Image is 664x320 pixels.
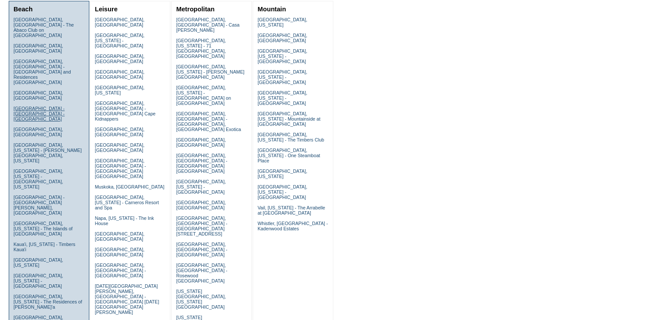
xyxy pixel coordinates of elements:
[95,127,145,137] a: [GEOGRAPHIC_DATA], [GEOGRAPHIC_DATA]
[95,54,145,64] a: [GEOGRAPHIC_DATA], [GEOGRAPHIC_DATA]
[257,33,307,43] a: [GEOGRAPHIC_DATA], [GEOGRAPHIC_DATA]
[257,90,307,106] a: [GEOGRAPHIC_DATA], [US_STATE] - [GEOGRAPHIC_DATA]
[95,195,159,210] a: [GEOGRAPHIC_DATA], [US_STATE] - Carneros Resort and Spa
[176,200,226,210] a: [GEOGRAPHIC_DATA], [GEOGRAPHIC_DATA]
[14,127,63,137] a: [GEOGRAPHIC_DATA], [GEOGRAPHIC_DATA]
[257,184,307,200] a: [GEOGRAPHIC_DATA], [US_STATE] - [GEOGRAPHIC_DATA]
[176,216,227,236] a: [GEOGRAPHIC_DATA], [GEOGRAPHIC_DATA] - [GEOGRAPHIC_DATA][STREET_ADDRESS]
[14,142,82,163] a: [GEOGRAPHIC_DATA], [US_STATE] - [PERSON_NAME][GEOGRAPHIC_DATA], [US_STATE]
[14,168,63,189] a: [GEOGRAPHIC_DATA], [US_STATE] - [GEOGRAPHIC_DATA], [US_STATE]
[257,205,325,216] a: Vail, [US_STATE] - The Arrabelle at [GEOGRAPHIC_DATA]
[14,106,64,121] a: [GEOGRAPHIC_DATA] - [GEOGRAPHIC_DATA] - [GEOGRAPHIC_DATA]
[14,273,63,289] a: [GEOGRAPHIC_DATA], [US_STATE] - [GEOGRAPHIC_DATA]
[176,263,227,283] a: [GEOGRAPHIC_DATA], [GEOGRAPHIC_DATA] - Rosewood [GEOGRAPHIC_DATA]
[176,242,227,257] a: [GEOGRAPHIC_DATA], [GEOGRAPHIC_DATA] - [GEOGRAPHIC_DATA]
[176,6,214,13] a: Metropolitan
[95,263,146,278] a: [GEOGRAPHIC_DATA], [GEOGRAPHIC_DATA] - [GEOGRAPHIC_DATA]
[176,153,227,174] a: [GEOGRAPHIC_DATA], [GEOGRAPHIC_DATA] - [GEOGRAPHIC_DATA] [GEOGRAPHIC_DATA]
[176,64,244,80] a: [GEOGRAPHIC_DATA], [US_STATE] - [PERSON_NAME][GEOGRAPHIC_DATA]
[176,179,226,195] a: [GEOGRAPHIC_DATA], [US_STATE] - [GEOGRAPHIC_DATA]
[176,111,241,132] a: [GEOGRAPHIC_DATA], [GEOGRAPHIC_DATA] - [GEOGRAPHIC_DATA], [GEOGRAPHIC_DATA] Exotica
[95,17,145,27] a: [GEOGRAPHIC_DATA], [GEOGRAPHIC_DATA]
[176,38,226,59] a: [GEOGRAPHIC_DATA], [US_STATE] - 71 [GEOGRAPHIC_DATA], [GEOGRAPHIC_DATA]
[257,17,307,27] a: [GEOGRAPHIC_DATA], [US_STATE]
[95,184,164,189] a: Muskoka, [GEOGRAPHIC_DATA]
[14,257,63,268] a: [GEOGRAPHIC_DATA], [US_STATE]
[95,101,156,121] a: [GEOGRAPHIC_DATA], [GEOGRAPHIC_DATA] - [GEOGRAPHIC_DATA] Cape Kidnappers
[257,111,320,127] a: [GEOGRAPHIC_DATA], [US_STATE] - Mountainside at [GEOGRAPHIC_DATA]
[14,90,63,101] a: [GEOGRAPHIC_DATA], [GEOGRAPHIC_DATA]
[95,247,145,257] a: [GEOGRAPHIC_DATA], [GEOGRAPHIC_DATA]
[257,132,324,142] a: [GEOGRAPHIC_DATA], [US_STATE] - The Timbers Club
[176,85,231,106] a: [GEOGRAPHIC_DATA], [US_STATE] - [GEOGRAPHIC_DATA] on [GEOGRAPHIC_DATA]
[176,17,239,33] a: [GEOGRAPHIC_DATA], [GEOGRAPHIC_DATA] - Casa [PERSON_NAME]
[257,6,286,13] a: Mountain
[95,216,154,226] a: Napa, [US_STATE] - The Ink House
[95,85,145,95] a: [GEOGRAPHIC_DATA], [US_STATE]
[95,33,145,48] a: [GEOGRAPHIC_DATA], [US_STATE] - [GEOGRAPHIC_DATA]
[95,283,159,315] a: [DATE][GEOGRAPHIC_DATA][PERSON_NAME], [GEOGRAPHIC_DATA] - [GEOGRAPHIC_DATA] [DATE][GEOGRAPHIC_DAT...
[257,168,307,179] a: [GEOGRAPHIC_DATA], [US_STATE]
[14,294,82,310] a: [GEOGRAPHIC_DATA], [US_STATE] - The Residences of [PERSON_NAME]'a
[257,48,307,64] a: [GEOGRAPHIC_DATA], [US_STATE] - [GEOGRAPHIC_DATA]
[176,137,226,148] a: [GEOGRAPHIC_DATA], [GEOGRAPHIC_DATA]
[95,69,145,80] a: [GEOGRAPHIC_DATA], [GEOGRAPHIC_DATA]
[95,6,118,13] a: Leisure
[95,158,146,179] a: [GEOGRAPHIC_DATA], [GEOGRAPHIC_DATA] - [GEOGRAPHIC_DATA] [GEOGRAPHIC_DATA]
[95,231,145,242] a: [GEOGRAPHIC_DATA], [GEOGRAPHIC_DATA]
[257,221,328,231] a: Whistler, [GEOGRAPHIC_DATA] - Kadenwood Estates
[14,195,64,216] a: [GEOGRAPHIC_DATA] - [GEOGRAPHIC_DATA][PERSON_NAME], [GEOGRAPHIC_DATA]
[14,17,74,38] a: [GEOGRAPHIC_DATA], [GEOGRAPHIC_DATA] - The Abaco Club on [GEOGRAPHIC_DATA]
[176,289,226,310] a: [US_STATE][GEOGRAPHIC_DATA], [US_STATE][GEOGRAPHIC_DATA]
[14,6,33,13] a: Beach
[95,142,145,153] a: [GEOGRAPHIC_DATA], [GEOGRAPHIC_DATA]
[14,221,73,236] a: [GEOGRAPHIC_DATA], [US_STATE] - The Islands of [GEOGRAPHIC_DATA]
[14,43,63,54] a: [GEOGRAPHIC_DATA], [GEOGRAPHIC_DATA]
[257,148,320,163] a: [GEOGRAPHIC_DATA], [US_STATE] - One Steamboat Place
[14,59,71,85] a: [GEOGRAPHIC_DATA], [GEOGRAPHIC_DATA] - [GEOGRAPHIC_DATA] and Residences [GEOGRAPHIC_DATA]
[257,69,307,85] a: [GEOGRAPHIC_DATA], [US_STATE] - [GEOGRAPHIC_DATA]
[14,242,75,252] a: Kaua'i, [US_STATE] - Timbers Kaua'i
